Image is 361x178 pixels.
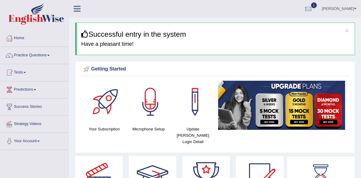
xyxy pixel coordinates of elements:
a: Your Account [0,133,69,148]
span: 1 [311,2,317,8]
a: Predictions [0,81,69,96]
h3: Successful entry in the system [81,30,350,38]
h4: Microphone Setup [129,126,168,132]
div: Getting Started [82,65,348,74]
h4: Have a pleasant time! [81,41,350,47]
h4: Update [PERSON_NAME] Login Detail [174,126,212,145]
a: Home [0,30,69,45]
a: Tests [0,64,69,79]
h4: Your Subscription [85,126,123,132]
a: Practice Questions [0,47,69,62]
a: Strategy Videos [0,116,69,131]
a: Success Stories [0,98,69,114]
img: small5.jpg [218,81,345,130]
button: × [345,27,349,34]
